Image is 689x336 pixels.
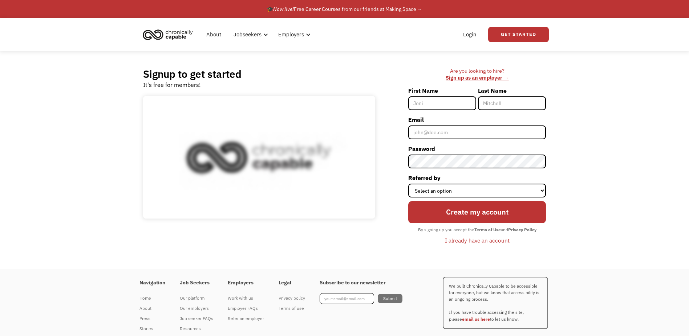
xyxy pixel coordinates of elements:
div: Our platform [180,294,213,303]
div: Jobseekers [234,30,262,39]
div: It's free for members! [143,80,201,89]
a: Sign up as an employer → [446,74,508,81]
a: Privacy policy [279,293,305,303]
em: Now live! [273,6,294,12]
h2: Signup to get started [143,68,242,80]
strong: Terms of Use [474,227,501,232]
a: Job seeker FAQs [180,313,213,324]
h4: Job Seekers [180,280,213,286]
a: Employer FAQs [228,303,264,313]
div: Employer FAQs [228,304,264,313]
div: Resources [180,324,213,333]
div: I already have an account [445,236,510,245]
input: your-email@email.com [320,293,374,304]
div: Press [139,314,165,323]
form: Footer Newsletter [320,293,402,304]
a: Home [139,293,165,303]
div: About [139,304,165,313]
input: Create my account [408,201,546,223]
p: We built Chronically Capable to be accessible for everyone, but we know that accessibility is an ... [443,277,548,329]
div: Refer an employer [228,314,264,323]
div: Stories [139,324,165,333]
label: Email [408,114,546,125]
div: By signing up you accept the and [414,225,540,235]
div: Job seeker FAQs [180,314,213,323]
div: Jobseekers [229,23,270,46]
a: Login [459,23,481,46]
a: About [139,303,165,313]
a: Refer an employer [228,313,264,324]
img: Chronically Capable logo [141,27,195,43]
label: First Name [408,85,476,96]
label: Last Name [478,85,546,96]
a: Resources [180,324,213,334]
a: Our employers [180,303,213,313]
form: Member-Signup-Form [408,85,546,247]
a: Terms of use [279,303,305,313]
label: Referred by [408,172,546,184]
h4: Legal [279,280,305,286]
div: Employers [278,30,304,39]
a: I already have an account [439,234,515,247]
input: john@doe.com [408,125,546,139]
a: home [141,27,198,43]
label: Password [408,143,546,155]
div: 🎓 Free Career Courses from our friends at Making Space → [267,5,422,13]
h4: Subscribe to our newsletter [320,280,402,286]
input: Submit [378,294,402,303]
input: Joni [408,96,476,110]
h4: Navigation [139,280,165,286]
a: Get Started [488,27,549,42]
h4: Employers [228,280,264,286]
div: Home [139,294,165,303]
a: Work with us [228,293,264,303]
input: Mitchell [478,96,546,110]
div: Our employers [180,304,213,313]
a: About [202,23,226,46]
a: Stories [139,324,165,334]
a: email us here [462,316,490,322]
a: Our platform [180,293,213,303]
div: Terms of use [279,304,305,313]
strong: Privacy Policy [508,227,536,232]
div: Work with us [228,294,264,303]
div: Employers [274,23,313,46]
div: Are you looking to hire? ‍ [408,68,546,81]
div: Privacy policy [279,294,305,303]
a: Press [139,313,165,324]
